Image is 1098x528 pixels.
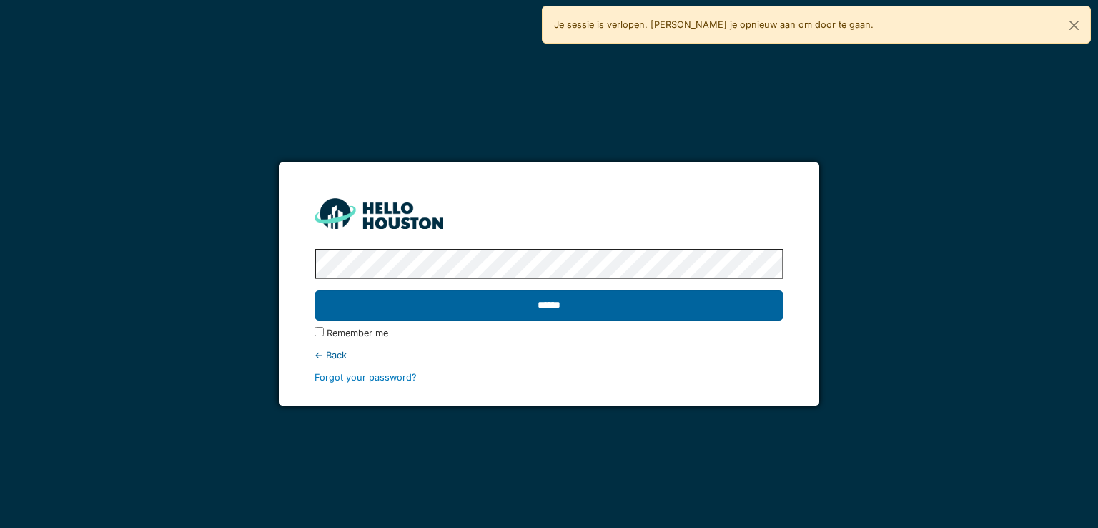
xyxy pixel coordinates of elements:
label: Remember me [327,326,388,340]
div: Je sessie is verlopen. [PERSON_NAME] je opnieuw aan om door te gaan. [542,6,1091,44]
button: Close [1058,6,1090,44]
a: Forgot your password? [315,372,417,383]
img: HH_line-BYnF2_Hg.png [315,198,443,229]
div: ← Back [315,348,783,362]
